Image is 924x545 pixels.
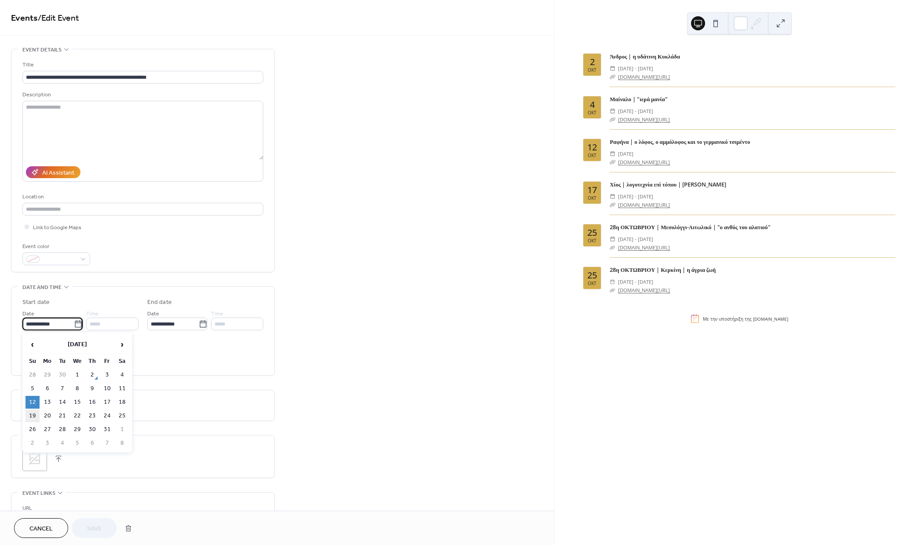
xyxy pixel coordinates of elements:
[70,423,84,436] td: 29
[22,489,55,498] span: Event links
[22,242,88,251] div: Event color
[55,423,69,436] td: 28
[115,369,129,381] td: 4
[610,95,667,103] a: Μαίναλο | "ιερά μανία"
[14,518,68,538] button: Cancel
[22,504,262,513] div: URL
[588,196,597,200] div: Οκτ
[85,396,99,409] td: 16
[70,355,84,368] th: We
[22,45,62,55] span: Event details
[85,355,99,368] th: Th
[618,287,670,293] a: [DOMAIN_NAME][URL]
[610,158,615,166] div: ​
[610,180,726,188] a: Χίος | λογοτεχνία επί τόπου | [PERSON_NAME]
[618,192,653,201] span: [DATE] - [DATE]
[116,336,129,353] span: ›
[618,107,653,115] span: [DATE] - [DATE]
[618,150,633,158] span: [DATE]
[38,10,79,27] span: / Edit Event
[115,355,129,368] th: Sa
[610,286,615,294] div: ​
[100,437,114,450] td: 7
[22,309,34,318] span: Date
[618,201,670,208] a: [DOMAIN_NAME][URL]
[40,410,55,422] td: 20
[618,159,670,165] a: [DOMAIN_NAME][URL]
[70,382,84,395] td: 8
[26,166,80,178] button: AI Assistant
[618,116,670,123] a: [DOMAIN_NAME][URL]
[587,271,597,280] div: 25
[588,238,597,243] div: Οκτ
[610,115,615,124] div: ​
[55,382,69,395] td: 7
[610,201,615,209] div: ​
[147,298,172,307] div: End date
[618,64,653,73] span: [DATE] - [DATE]
[40,396,55,409] td: 13
[25,423,40,436] td: 26
[85,437,99,450] td: 6
[753,316,788,322] a: [DOMAIN_NAME]
[618,73,670,80] a: [DOMAIN_NAME][URL]
[70,410,84,422] td: 22
[25,396,40,409] td: 12
[25,410,40,422] td: 19
[100,369,114,381] td: 3
[85,369,99,381] td: 2
[115,382,129,395] td: 11
[100,410,114,422] td: 24
[590,58,595,66] div: 2
[588,153,597,157] div: Οκτ
[55,410,69,422] td: 21
[610,243,615,252] div: ​
[147,309,159,318] span: Date
[22,192,262,201] div: Location
[33,223,81,232] span: Link to Google Maps
[85,423,99,436] td: 30
[85,410,99,422] td: 23
[22,283,62,292] span: Date and time
[22,446,47,471] div: ;
[610,64,615,73] div: ​
[42,168,74,178] div: AI Assistant
[70,437,84,450] td: 5
[40,369,55,381] td: 29
[100,355,114,368] th: Fr
[610,138,750,146] a: Ραφήνα | ο λόφος, ο αμμόλοφος και το γερμανικό τσιμέντο
[55,396,69,409] td: 14
[610,235,615,243] div: ​
[85,382,99,395] td: 9
[22,90,262,99] div: Description
[610,266,716,274] a: 28η ΟΚΤΩΒΡΙΟΥ | Κερκίνη | η άγρια ζωή
[115,410,129,422] td: 25
[211,309,223,318] span: Time
[610,223,770,231] a: 28η ΟΚΤΩΒΡΙΟΥ | Μεσολόγγι-Αιτωλικό | "ο ανθός του αλατιού"
[610,192,615,201] div: ​
[70,396,84,409] td: 15
[22,298,50,307] div: Start date
[100,423,114,436] td: 31
[610,73,615,81] div: ​
[22,60,262,69] div: Title
[588,110,597,115] div: Οκτ
[115,437,129,450] td: 8
[610,278,615,286] div: ​
[40,335,114,354] th: [DATE]
[40,423,55,436] td: 27
[26,336,39,353] span: ‹
[703,316,788,322] div: Με την υποστήριξη της
[587,143,597,152] div: 12
[25,369,40,381] td: 28
[610,52,680,60] a: Άνδρος | η υδάτινη Κυκλάδα
[40,382,55,395] td: 6
[25,355,40,368] th: Su
[25,382,40,395] td: 5
[618,244,670,251] a: [DOMAIN_NAME][URL]
[70,369,84,381] td: 1
[610,107,615,115] div: ​
[40,355,55,368] th: Mo
[115,423,129,436] td: 1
